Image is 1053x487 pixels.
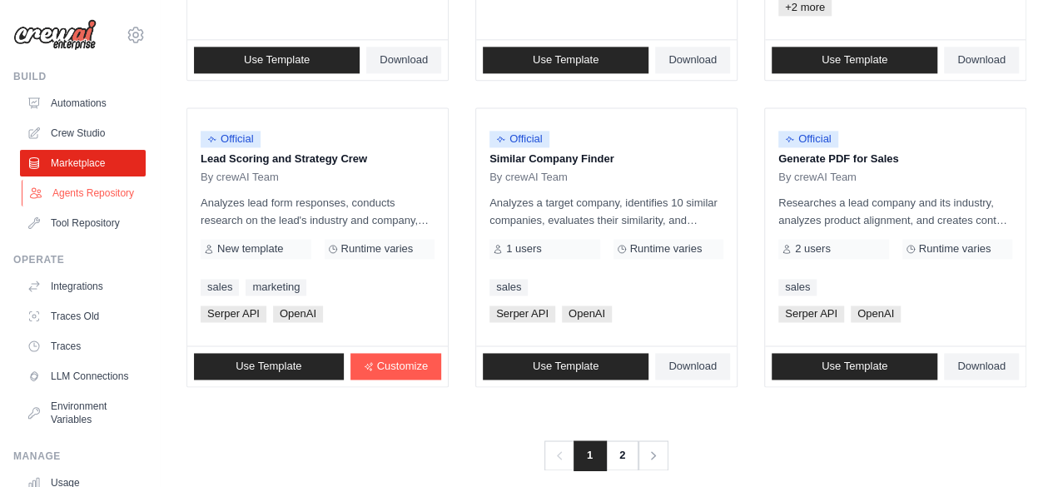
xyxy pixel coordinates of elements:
[13,19,97,51] img: Logo
[489,279,528,296] a: sales
[489,306,555,322] span: Serper API
[20,90,146,117] a: Automations
[380,53,428,67] span: Download
[778,131,838,147] span: Official
[201,279,239,296] a: sales
[246,279,306,296] a: marketing
[341,242,414,256] span: Runtime varies
[668,360,717,373] span: Download
[778,171,857,184] span: By crewAI Team
[957,360,1006,373] span: Download
[201,194,435,229] p: Analyzes lead form responses, conducts research on the lead's industry and company, and scores th...
[605,440,638,470] a: 2
[489,171,568,184] span: By crewAI Team
[778,306,844,322] span: Serper API
[851,306,901,322] span: OpenAI
[201,131,261,147] span: Official
[13,450,146,463] div: Manage
[483,353,648,380] a: Use Template
[217,242,283,256] span: New template
[13,70,146,83] div: Build
[20,210,146,236] a: Tool Repository
[13,253,146,266] div: Operate
[562,306,612,322] span: OpenAI
[20,303,146,330] a: Traces Old
[778,279,817,296] a: sales
[944,353,1019,380] a: Download
[772,47,937,73] a: Use Template
[20,273,146,300] a: Integrations
[957,53,1006,67] span: Download
[944,47,1019,73] a: Download
[194,353,344,380] a: Use Template
[20,393,146,433] a: Environment Variables
[822,53,887,67] span: Use Template
[489,194,723,229] p: Analyzes a target company, identifies 10 similar companies, evaluates their similarity, and provi...
[544,440,668,470] nav: Pagination
[655,353,730,380] a: Download
[489,151,723,167] p: Similar Company Finder
[574,440,606,470] span: 1
[778,194,1012,229] p: Researches a lead company and its industry, analyzes product alignment, and creates content for a...
[795,242,831,256] span: 2 users
[20,363,146,390] a: LLM Connections
[201,151,435,167] p: Lead Scoring and Strategy Crew
[655,47,730,73] a: Download
[273,306,323,322] span: OpenAI
[22,180,147,206] a: Agents Repository
[201,171,279,184] span: By crewAI Team
[533,53,599,67] span: Use Template
[20,120,146,147] a: Crew Studio
[483,47,648,73] a: Use Template
[506,242,542,256] span: 1 users
[772,353,937,380] a: Use Template
[20,150,146,176] a: Marketplace
[350,353,441,380] a: Customize
[377,360,428,373] span: Customize
[194,47,360,73] a: Use Template
[919,242,991,256] span: Runtime varies
[20,333,146,360] a: Traces
[366,47,441,73] a: Download
[201,306,266,322] span: Serper API
[630,242,703,256] span: Runtime varies
[668,53,717,67] span: Download
[778,151,1012,167] p: Generate PDF for Sales
[533,360,599,373] span: Use Template
[822,360,887,373] span: Use Template
[489,131,549,147] span: Official
[244,53,310,67] span: Use Template
[236,360,301,373] span: Use Template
